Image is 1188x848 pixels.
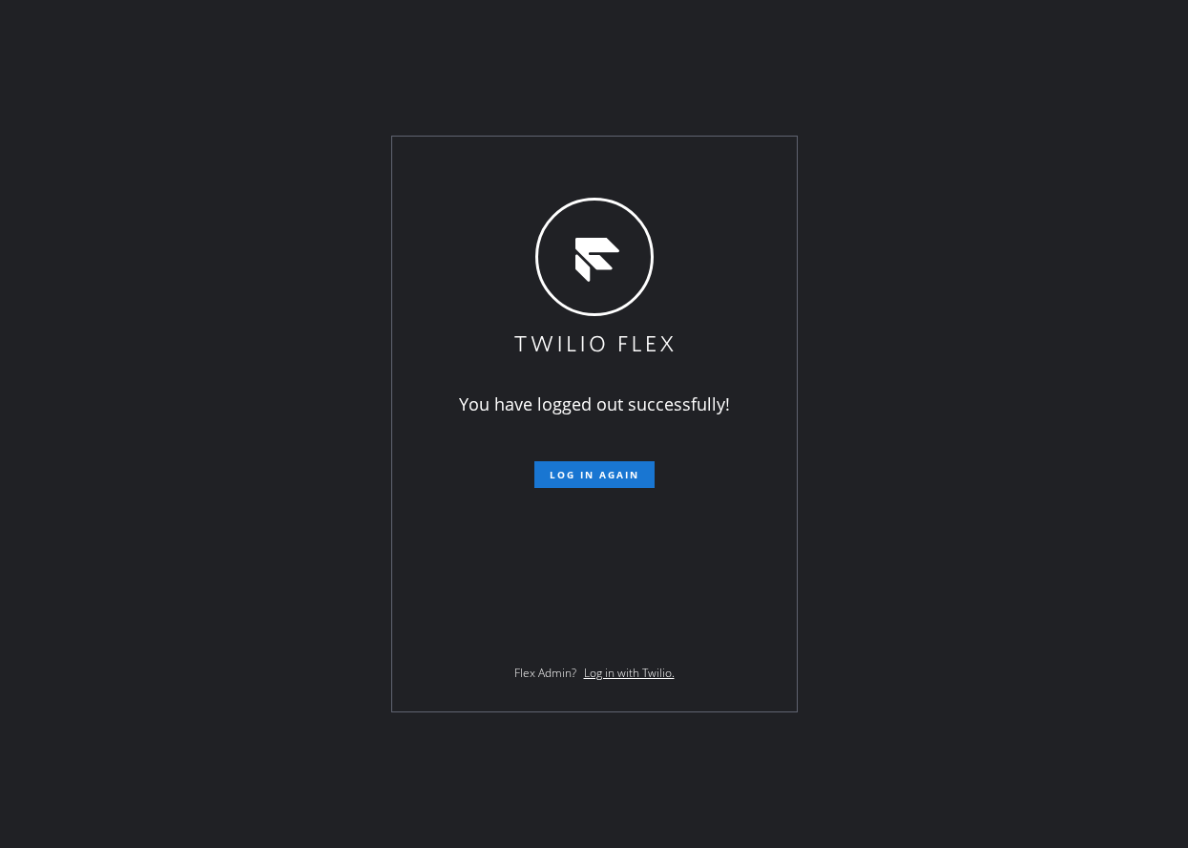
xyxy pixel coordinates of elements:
span: You have logged out successfully! [459,392,730,415]
span: Log in again [550,468,639,481]
a: Log in with Twilio. [584,665,675,681]
button: Log in again [534,461,655,488]
span: Flex Admin? [514,665,576,681]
